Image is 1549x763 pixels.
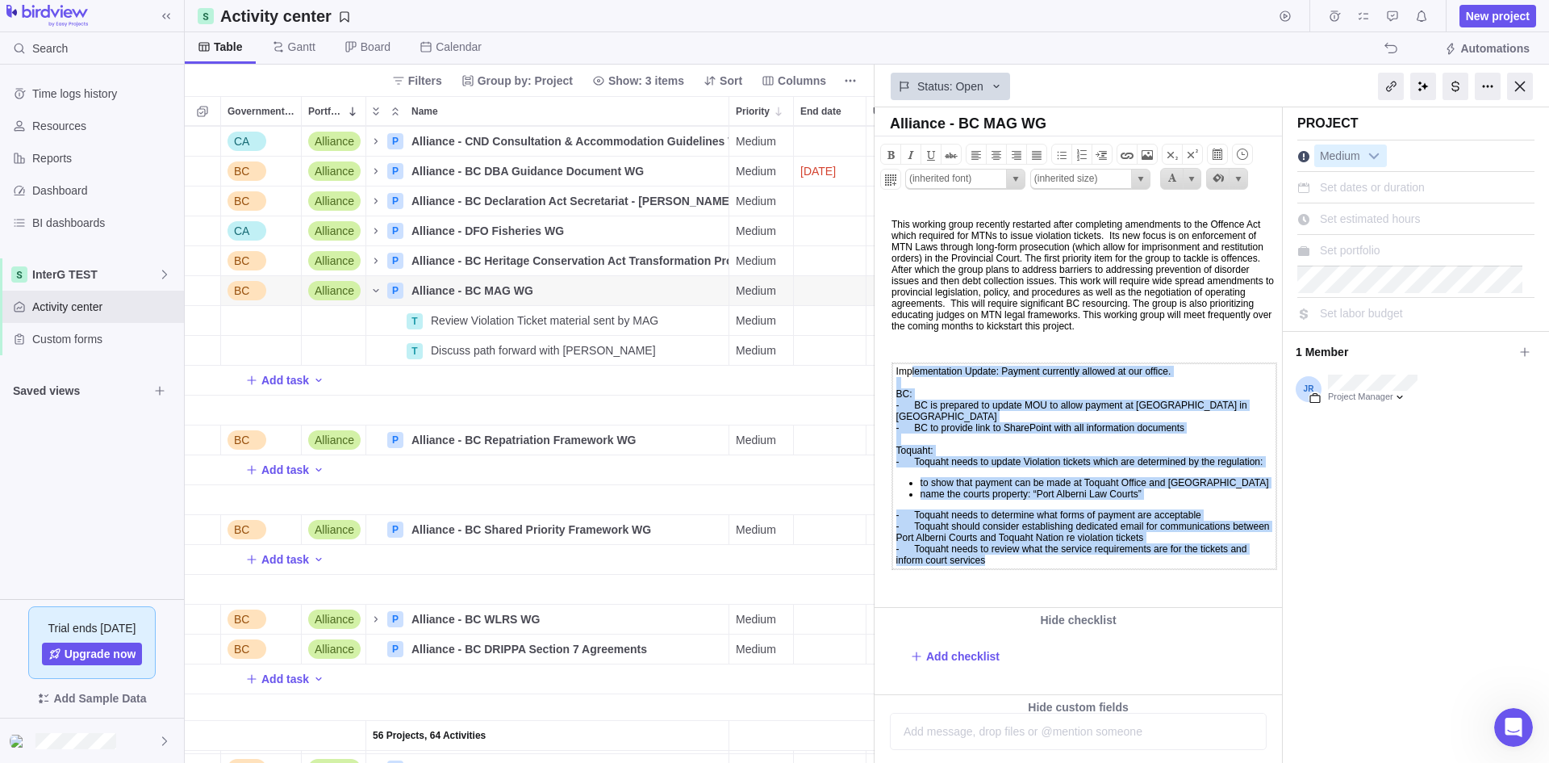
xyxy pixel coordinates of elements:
div: Priority [729,426,794,455]
a: Justify [1026,144,1047,165]
div: Priority [729,187,794,216]
div: Priority [729,396,794,426]
div: Update [866,426,1334,455]
span: Alliance [315,432,354,448]
div: Name [366,157,729,187]
span: Automations [1460,40,1530,57]
div: Name [366,127,729,157]
div: Update [866,635,1334,664]
span: Collapse [386,100,405,123]
div: Close [1507,73,1533,100]
iframe: Intercom live chat [1494,708,1533,747]
span: Group by: Project [455,69,579,92]
div: Priority [729,515,794,545]
div: Portfolio [302,635,366,664]
span: Medium [736,223,776,239]
div: More actions [1475,73,1501,100]
span: The action will be undone: changing the activity dates [1380,37,1402,60]
div: Discuss path forward with Kirsten [424,336,729,365]
span: BC [234,163,249,179]
input: Font Name [906,170,1006,189]
div: Medium [729,306,793,335]
div: Government Level [221,605,302,635]
span: Selection mode [191,100,214,123]
div: Medium [729,336,793,365]
div: P [387,163,403,179]
a: Insert image [1137,144,1158,165]
div: Government Level [221,336,302,366]
span: Add Sample Data [13,685,171,711]
a: Indent [1092,144,1113,165]
span: Add activity [312,548,325,571]
span: Browse views [148,379,171,402]
span: End date [800,103,841,119]
div: P [387,133,403,149]
div: Priority [729,605,794,635]
div: Medium [729,157,793,186]
span: New project [1459,5,1536,27]
span: select [1134,173,1147,186]
div: Priority [729,276,794,306]
div: Alliance [302,216,365,245]
img: logo [32,31,58,57]
div: Portfolio [302,157,366,187]
span: More actions [839,69,862,92]
img: Profile image for Fin [251,211,270,230]
span: Add activity [312,369,325,392]
span: Medium [736,342,776,358]
div: End date [794,515,866,545]
span: Government Level [228,103,294,119]
div: Government Level [221,306,302,336]
div: End date [794,187,866,216]
div: Portfolio [302,336,366,366]
div: End date [794,276,866,306]
div: Webinars [33,333,270,350]
div: Alliance [302,246,365,275]
span: Add checklist [910,645,1000,668]
span: Upgrade now [42,643,143,665]
span: Filters [386,69,449,92]
span: Board [361,39,390,55]
div: End date [794,396,866,426]
span: Set estimated hours [1320,212,1421,225]
span: Alliance - BC Repatriation Framework WG [411,432,637,448]
span: Home [62,544,98,555]
span: select [1009,173,1022,186]
div: Portfolio [302,127,366,157]
div: Priority [729,246,794,276]
span: Alliance [315,163,354,179]
div: Alliance - BC DBA Guidance Document WG [405,157,729,186]
div: Government Level [221,396,302,426]
span: Filters [408,73,442,89]
span: Add task [245,369,309,392]
span: Medium [736,253,776,269]
div: BC [221,276,301,305]
div: Portfolio [302,426,366,455]
div: Ask a questionAI Agent and team can helpProfile image for Fin [16,190,307,251]
span: Medium [736,432,776,448]
div: Close [278,26,307,55]
span: BC [234,193,249,209]
div: Name [366,396,729,426]
span: Set labor budget [1320,307,1403,320]
a: Bold [880,144,901,165]
span: Messages [215,544,270,555]
div: Alliance [302,426,365,455]
a: Strikethrough [941,144,962,165]
div: Project Manager [1328,391,1417,404]
div: Name [366,306,729,336]
div: Medium [1314,145,1387,167]
span: Alliance - BC Declaration Act Secretariat - [PERSON_NAME] [411,193,729,209]
span: New project [1466,8,1530,24]
div: P [387,223,403,239]
span: Columns [755,69,833,92]
div: AI Agent and team can help [33,220,244,237]
div: Government Level [221,187,302,216]
span: Alliance - BC DBA Guidance Document WG [411,163,644,179]
div: Alliance - BC Heritage Conservation Act Transformation Project (HCATP) WG [405,246,729,275]
div: BC [221,426,301,455]
p: How can we help? [32,142,290,170]
span: Alliance [315,253,354,269]
span: Medium [736,163,776,179]
span: Alliance [315,283,354,299]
